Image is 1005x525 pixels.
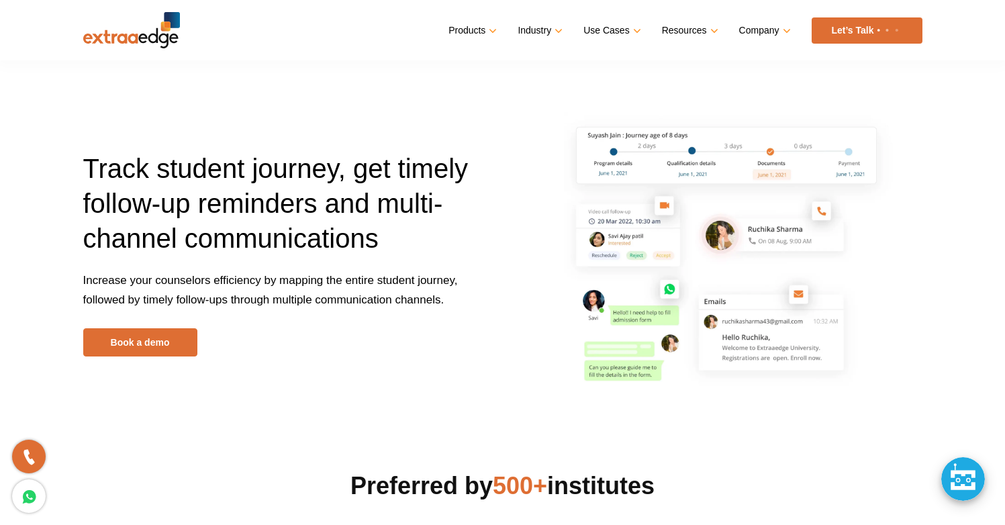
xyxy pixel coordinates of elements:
[83,154,469,253] span: Track student journey, get timely follow-up reminders and multi-channel communications
[739,21,788,40] a: Company
[493,472,547,499] span: 500+
[518,21,560,40] a: Industry
[83,328,197,356] a: Book a demo
[83,470,922,502] h2: Preferred by institutes
[941,457,985,501] div: Chat
[564,112,914,395] img: crm use for counselors
[583,21,638,40] a: Use Cases
[83,274,458,306] span: Increase your counselors efficiency by mapping the entire student journey, followed by timely fol...
[662,21,716,40] a: Resources
[448,21,494,40] a: Products
[812,17,922,44] a: Let’s Talk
